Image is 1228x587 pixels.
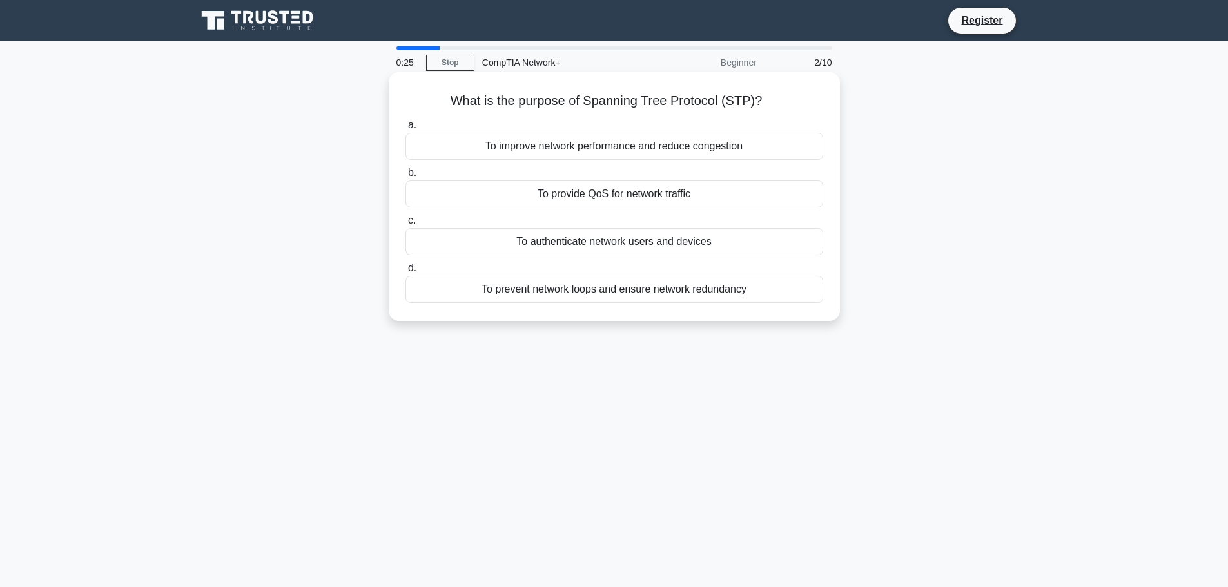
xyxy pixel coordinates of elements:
[426,55,474,71] a: Stop
[408,167,416,178] span: b.
[408,262,416,273] span: d.
[474,50,652,75] div: CompTIA Network+
[953,12,1010,28] a: Register
[404,93,824,110] h5: What is the purpose of Spanning Tree Protocol (STP)?
[408,119,416,130] span: a.
[405,228,823,255] div: To authenticate network users and devices
[389,50,426,75] div: 0:25
[765,50,840,75] div: 2/10
[405,180,823,207] div: To provide QoS for network traffic
[408,215,416,226] span: c.
[405,133,823,160] div: To improve network performance and reduce congestion
[652,50,765,75] div: Beginner
[405,276,823,303] div: To prevent network loops and ensure network redundancy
